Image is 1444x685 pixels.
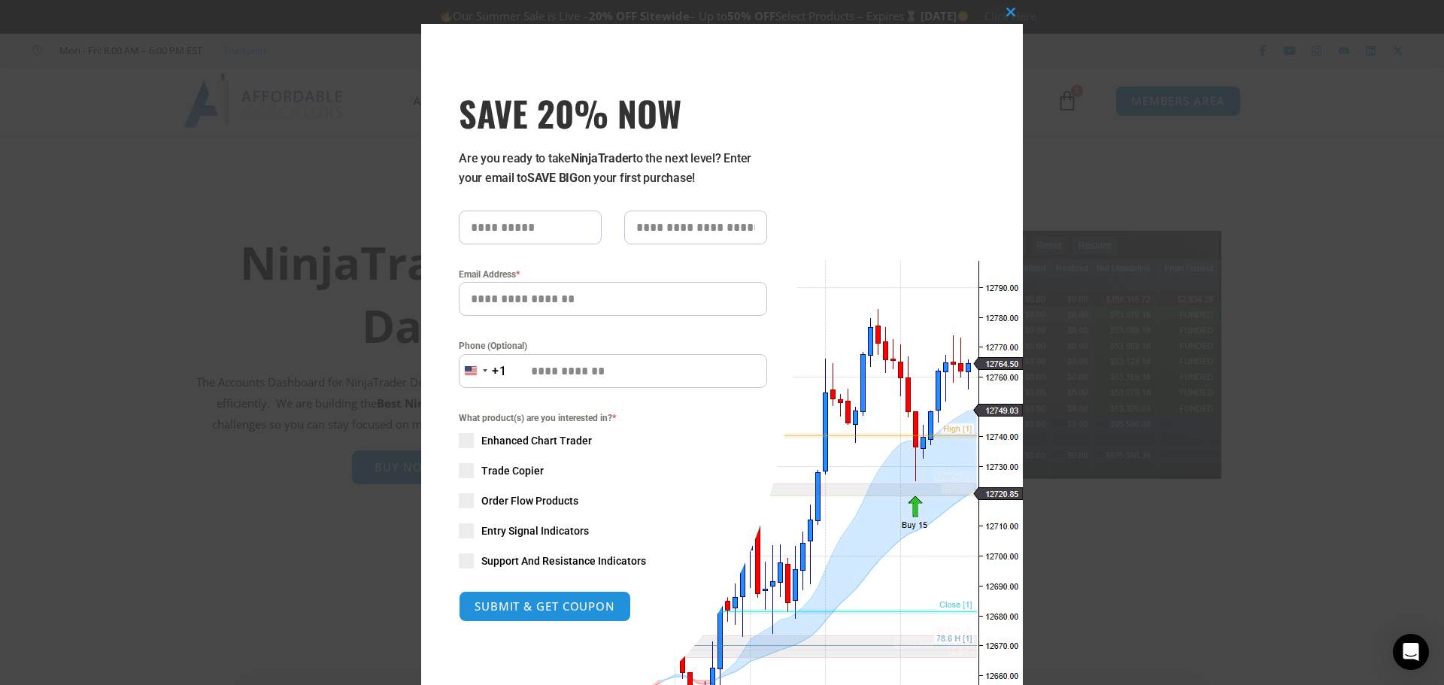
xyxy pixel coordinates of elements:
div: +1 [492,362,507,381]
label: Phone (Optional) [459,338,767,353]
label: Trade Copier [459,463,767,478]
strong: NinjaTrader [571,151,633,165]
span: What product(s) are you interested in? [459,411,767,426]
div: Open Intercom Messenger [1393,634,1429,670]
strong: SAVE BIG [527,171,578,185]
span: Entry Signal Indicators [481,523,589,538]
span: Order Flow Products [481,493,578,508]
label: Support And Resistance Indicators [459,553,767,568]
span: SAVE 20% NOW [459,92,767,134]
label: Order Flow Products [459,493,767,508]
span: Support And Resistance Indicators [481,553,646,568]
span: Enhanced Chart Trader [481,433,592,448]
label: Email Address [459,267,767,282]
p: Are you ready to take to the next level? Enter your email to on your first purchase! [459,149,767,188]
span: Trade Copier [481,463,544,478]
button: SUBMIT & GET COUPON [459,591,631,622]
button: Selected country [459,354,507,388]
label: Enhanced Chart Trader [459,433,767,448]
label: Entry Signal Indicators [459,523,767,538]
